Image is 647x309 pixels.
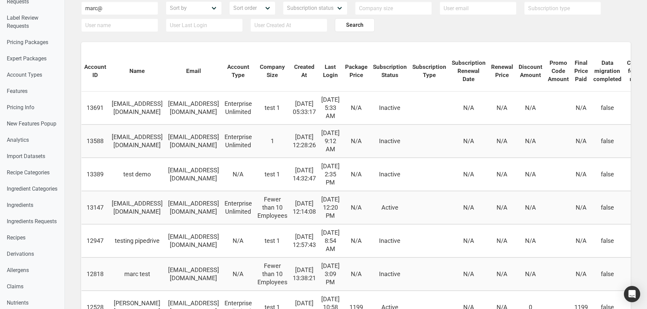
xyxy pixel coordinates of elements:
[290,224,319,257] td: [DATE] 12:57:43
[449,158,488,191] td: N/A
[82,257,109,291] td: 12818
[222,124,255,158] td: Enterprise Unlimited
[255,92,290,124] td: test 1
[412,63,446,79] span: Subscription Type
[370,224,410,257] td: Inactive
[342,158,370,191] td: N/A
[222,224,255,257] td: N/A
[572,257,591,291] td: N/A
[250,18,327,32] input: User Created At
[82,92,109,124] td: 13691
[319,224,342,257] td: [DATE] 8:54 AM
[335,18,375,32] button: Search
[449,224,488,257] td: N/A
[524,1,601,15] input: Subscription type
[290,124,319,158] td: [DATE] 12:28:26
[293,63,316,79] span: Created At
[449,191,488,224] td: N/A
[572,191,591,224] td: N/A
[255,257,290,291] td: Fewer than 10 Employees
[516,124,545,158] td: N/A
[488,92,516,124] td: N/A
[574,59,588,83] span: Final Price Paid
[84,63,106,79] span: Account ID
[222,92,255,124] td: Enterprise Unlimited
[591,124,624,158] td: false
[109,224,165,257] td: testing pipedrive
[109,158,165,191] td: test demo
[342,224,370,257] td: N/A
[370,92,410,124] td: Inactive
[82,124,109,158] td: 13588
[516,224,545,257] td: N/A
[255,158,290,191] td: test 1
[591,191,624,224] td: false
[290,191,319,224] td: [DATE] 12:14:08
[109,191,165,224] td: [EMAIL_ADDRESS][DOMAIN_NAME]
[488,124,516,158] td: N/A
[319,257,342,291] td: [DATE] 3:09 PM
[488,257,516,291] td: N/A
[439,1,517,15] input: User email
[319,92,342,124] td: [DATE] 5:33 AM
[449,257,488,291] td: N/A
[516,92,545,124] td: N/A
[165,124,222,158] td: [EMAIL_ADDRESS][DOMAIN_NAME]
[591,224,624,257] td: false
[373,63,407,79] span: Subscription Status
[255,124,290,158] td: 1
[516,257,545,291] td: N/A
[355,1,432,15] input: Company size
[224,63,252,79] span: Account Type
[222,158,255,191] td: N/A
[370,191,410,224] td: Active
[319,191,342,224] td: [DATE] 12:20 PM
[548,59,569,83] span: Promo Code Amount
[488,191,516,224] td: N/A
[166,18,243,32] input: User Last Login
[222,191,255,224] td: Enterprise Unlimited
[449,92,488,124] td: N/A
[449,124,488,158] td: N/A
[342,257,370,291] td: N/A
[81,18,158,32] input: User name
[342,92,370,124] td: N/A
[624,286,640,302] div: Open Intercom Messenger
[82,224,109,257] td: 12947
[255,191,290,224] td: Fewer than 10 Employees
[572,92,591,124] td: N/A
[346,21,363,29] span: Search
[370,257,410,291] td: Inactive
[319,124,342,158] td: [DATE] 9:12 AM
[165,257,222,291] td: [EMAIL_ADDRESS][DOMAIN_NAME]
[370,158,410,191] td: Inactive
[222,257,255,291] td: N/A
[82,158,109,191] td: 13389
[519,63,542,79] span: Discount Amount
[165,191,222,224] td: [EMAIL_ADDRESS][DOMAIN_NAME]
[109,257,165,291] td: marc test
[129,67,145,75] span: Name
[572,224,591,257] td: N/A
[321,63,340,79] span: Last Login
[452,59,486,83] span: Subscription Renewal Date
[290,92,319,124] td: [DATE] 05:33:17
[319,158,342,191] td: [DATE] 2:35 PM
[109,124,165,158] td: [EMAIL_ADDRESS][DOMAIN_NAME]
[165,158,222,191] td: [EMAIL_ADDRESS][DOMAIN_NAME]
[165,224,222,257] td: [EMAIL_ADDRESS][DOMAIN_NAME]
[491,63,513,79] span: Renewal Price
[516,191,545,224] td: N/A
[257,63,287,79] span: Company Size
[342,124,370,158] td: N/A
[370,124,410,158] td: Inactive
[290,158,319,191] td: [DATE] 14:32:47
[516,158,545,191] td: N/A
[593,59,622,83] span: Data migration completed
[82,191,109,224] td: 13147
[488,224,516,257] td: N/A
[591,257,624,291] td: false
[342,191,370,224] td: N/A
[572,158,591,191] td: N/A
[591,158,624,191] td: false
